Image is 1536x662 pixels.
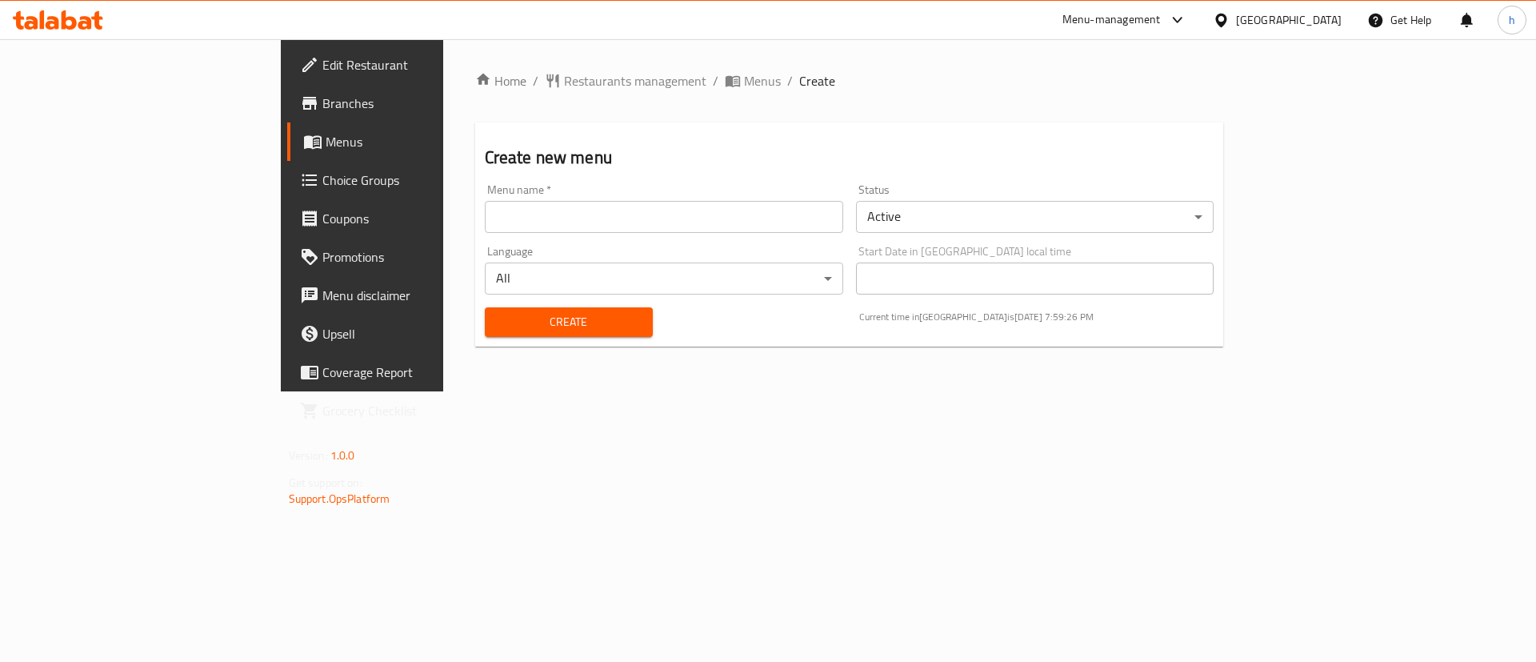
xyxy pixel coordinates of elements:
a: Grocery Checklist [287,391,538,430]
span: Choice Groups [322,171,525,190]
a: Restaurants management [545,71,706,90]
a: Coverage Report [287,353,538,391]
span: h [1509,11,1515,29]
span: Version: [289,445,328,466]
span: Restaurants management [564,71,706,90]
span: Grocery Checklist [322,401,525,420]
span: Coupons [322,209,525,228]
span: Create [799,71,835,90]
span: Coverage Report [322,363,525,382]
span: Get support on: [289,472,362,493]
span: Upsell [322,324,525,343]
button: Create [485,307,653,337]
span: Menu disclaimer [322,286,525,305]
span: Promotions [322,247,525,267]
div: Active [856,201,1214,233]
div: Menu-management [1062,10,1161,30]
a: Coupons [287,199,538,238]
a: Upsell [287,315,538,353]
nav: breadcrumb [475,71,1224,90]
span: 1.0.0 [330,445,355,466]
h2: Create new menu [485,146,1214,170]
a: Promotions [287,238,538,276]
a: Menus [725,71,781,90]
div: All [485,263,843,295]
span: Menus [744,71,781,90]
a: Menus [287,122,538,161]
a: Branches [287,84,538,122]
a: Support.OpsPlatform [289,488,390,509]
div: [GEOGRAPHIC_DATA] [1236,11,1342,29]
span: Create [498,312,640,332]
p: Current time in [GEOGRAPHIC_DATA] is [DATE] 7:59:26 PM [859,310,1214,324]
li: / [713,71,718,90]
li: / [787,71,793,90]
span: Edit Restaurant [322,55,525,74]
a: Choice Groups [287,161,538,199]
a: Edit Restaurant [287,46,538,84]
a: Menu disclaimer [287,276,538,315]
span: Menus [326,132,525,151]
input: Please enter Menu name [485,201,843,233]
span: Branches [322,94,525,113]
